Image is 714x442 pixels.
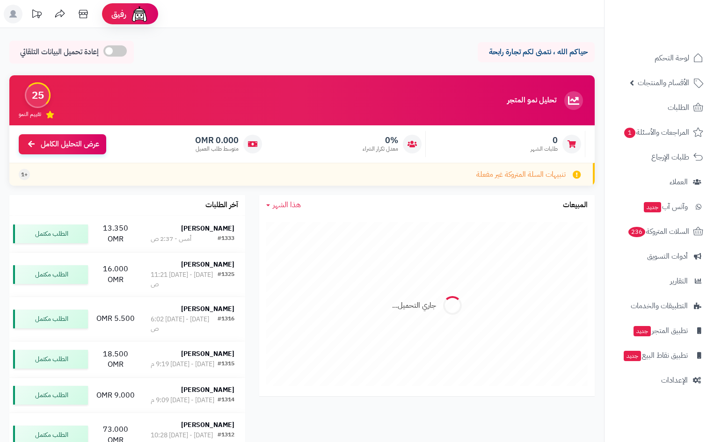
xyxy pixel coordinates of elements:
[644,202,661,212] span: جديد
[13,386,88,405] div: الطلب مكتمل
[610,270,708,292] a: التقارير
[92,297,140,341] td: 5.500 OMR
[647,250,688,263] span: أدوات التسويق
[610,245,708,268] a: أدوات التسويق
[218,396,234,405] div: #1314
[218,234,234,244] div: #1333
[610,196,708,218] a: وآتس آبجديد
[151,315,218,333] div: [DATE] - [DATE] 6:02 ص
[130,5,149,23] img: ai-face.png
[610,47,708,69] a: لوحة التحكم
[111,8,126,20] span: رفيق
[20,47,99,58] span: إعادة تحميل البيانات التلقائي
[151,360,214,369] div: [DATE] - [DATE] 9:19 م
[563,201,588,210] h3: المبيعات
[610,121,708,144] a: المراجعات والأسئلة1
[631,299,688,312] span: التطبيقات والخدمات
[266,200,301,210] a: هذا الشهر
[21,171,28,179] span: +1
[205,201,238,210] h3: آخر الطلبات
[218,270,234,289] div: #1325
[531,135,558,145] span: 0
[181,420,234,430] strong: [PERSON_NAME]
[610,146,708,168] a: طلبات الإرجاع
[92,341,140,378] td: 18.500 OMR
[610,344,708,367] a: تطبيق نقاط البيعجديد
[643,200,688,213] span: وآتس آب
[531,145,558,153] span: طلبات الشهر
[610,220,708,243] a: السلات المتروكة236
[610,369,708,391] a: الإعدادات
[41,139,99,150] span: عرض التحليل الكامل
[181,260,234,269] strong: [PERSON_NAME]
[476,169,566,180] span: تنبيهات السلة المتروكة غير مفعلة
[655,51,689,65] span: لوحة التحكم
[628,227,645,237] span: 236
[181,385,234,395] strong: [PERSON_NAME]
[651,151,689,164] span: طلبات الإرجاع
[92,378,140,413] td: 9.000 OMR
[195,145,239,153] span: متوسط طلب العميل
[273,199,301,210] span: هذا الشهر
[624,351,641,361] span: جديد
[668,101,689,114] span: الطلبات
[623,349,688,362] span: تطبيق نقاط البيع
[670,275,688,288] span: التقارير
[634,326,651,336] span: جديد
[610,319,708,342] a: تطبيق المتجرجديد
[627,225,689,238] span: السلات المتروكة
[610,295,708,317] a: التطبيقات والخدمات
[181,224,234,233] strong: [PERSON_NAME]
[624,128,635,138] span: 1
[507,96,556,105] h3: تحليل نمو المتجر
[218,315,234,333] div: #1316
[92,216,140,252] td: 13.350 OMR
[392,300,436,311] div: جاري التحميل...
[670,175,688,188] span: العملاء
[25,5,48,26] a: تحديثات المنصة
[19,134,106,154] a: عرض التحليل الكامل
[13,310,88,328] div: الطلب مكتمل
[151,234,191,244] div: أمس - 2:37 ص
[363,135,398,145] span: 0%
[151,270,218,289] div: [DATE] - [DATE] 11:21 ص
[633,324,688,337] span: تطبيق المتجر
[181,304,234,314] strong: [PERSON_NAME]
[151,396,214,405] div: [DATE] - [DATE] 9:09 م
[13,265,88,284] div: الطلب مكتمل
[181,349,234,359] strong: [PERSON_NAME]
[623,126,689,139] span: المراجعات والأسئلة
[638,76,689,89] span: الأقسام والمنتجات
[195,135,239,145] span: 0.000 OMR
[610,96,708,119] a: الطلبات
[661,374,688,387] span: الإعدادات
[92,253,140,297] td: 16.000 OMR
[13,350,88,369] div: الطلب مكتمل
[13,225,88,243] div: الطلب مكتمل
[218,360,234,369] div: #1315
[610,171,708,193] a: العملاء
[363,145,398,153] span: معدل تكرار الشراء
[19,110,41,118] span: تقييم النمو
[485,47,588,58] p: حياكم الله ، نتمنى لكم تجارة رابحة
